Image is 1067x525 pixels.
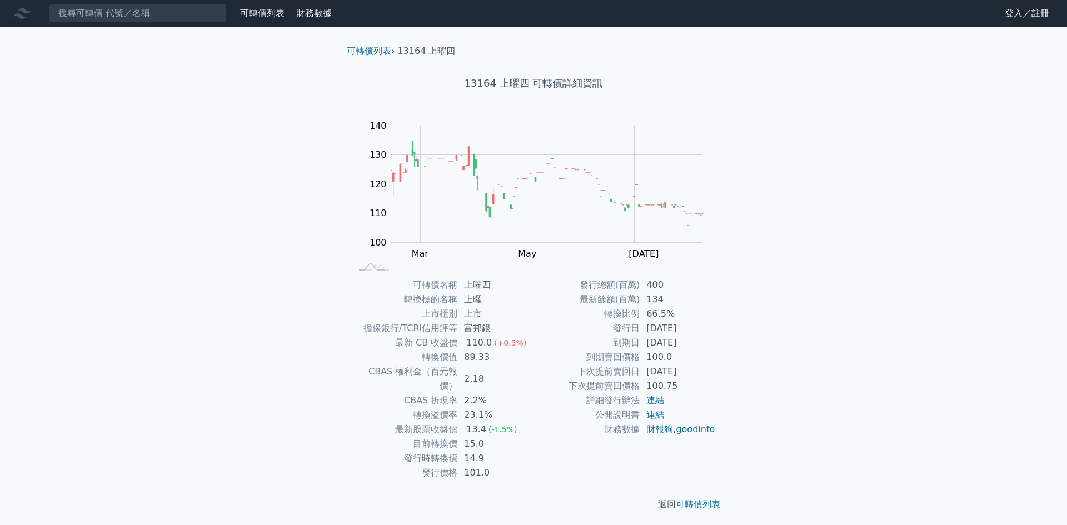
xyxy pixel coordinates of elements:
td: 到期賣回價格 [533,350,640,364]
td: 轉換標的名稱 [351,292,457,307]
tspan: 130 [370,149,387,160]
a: 可轉債列表 [676,499,720,509]
tspan: [DATE] [629,248,659,259]
a: 登入／註冊 [996,4,1058,22]
td: 目前轉換價 [351,437,457,451]
td: 擔保銀行/TCRI信用評等 [351,321,457,336]
iframe: Chat Widget [1011,472,1067,525]
tspan: 140 [370,121,387,131]
span: (+0.5%) [494,338,526,347]
a: 財務數據 [296,8,332,18]
td: 公開說明書 [533,408,640,422]
td: CBAS 折現率 [351,393,457,408]
td: 89.33 [457,350,533,364]
td: 轉換比例 [533,307,640,321]
p: 返回 [338,498,729,511]
td: 最新餘額(百萬) [533,292,640,307]
td: 101.0 [457,466,533,480]
td: [DATE] [640,364,716,379]
td: [DATE] [640,321,716,336]
li: 13164 上曜四 [398,44,456,58]
input: 搜尋可轉債 代號／名稱 [49,4,227,23]
td: 發行日 [533,321,640,336]
td: 100.0 [640,350,716,364]
td: [DATE] [640,336,716,350]
td: 最新股票收盤價 [351,422,457,437]
tspan: 100 [370,237,387,248]
a: 連結 [646,395,664,406]
td: 富邦銀 [457,321,533,336]
td: 400 [640,278,716,292]
td: 最新 CB 收盤價 [351,336,457,350]
h1: 13164 上曜四 可轉債詳細資訊 [338,76,729,91]
a: 財報狗 [646,424,673,434]
td: 可轉債名稱 [351,278,457,292]
td: , [640,422,716,437]
td: 2.18 [457,364,533,393]
td: 上曜 [457,292,533,307]
tspan: 120 [370,179,387,189]
td: 23.1% [457,408,533,422]
td: 100.75 [640,379,716,393]
td: 15.0 [457,437,533,451]
td: 下次提前賣回日 [533,364,640,379]
td: 轉換溢價率 [351,408,457,422]
td: 上市 [457,307,533,321]
td: 發行時轉換價 [351,451,457,466]
td: 發行總額(百萬) [533,278,640,292]
div: 110.0 [464,336,494,350]
span: (-1.5%) [488,425,517,434]
td: 下次提前賣回價格 [533,379,640,393]
td: 到期日 [533,336,640,350]
div: 13.4 [464,422,488,437]
tspan: Mar [412,248,429,259]
td: 上市櫃別 [351,307,457,321]
a: 可轉債列表 [347,46,391,56]
td: 上曜四 [457,278,533,292]
td: 66.5% [640,307,716,321]
td: CBAS 權利金（百元報價） [351,364,457,393]
a: 連結 [646,409,664,420]
td: 財務數據 [533,422,640,437]
g: Chart [364,121,720,259]
tspan: May [518,248,536,259]
td: 詳細發行辦法 [533,393,640,408]
td: 發行價格 [351,466,457,480]
a: goodinfo [676,424,715,434]
td: 轉換價值 [351,350,457,364]
tspan: 110 [370,208,387,218]
td: 14.9 [457,451,533,466]
td: 2.2% [457,393,533,408]
td: 134 [640,292,716,307]
li: › [347,44,395,58]
a: 可轉債列表 [240,8,285,18]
